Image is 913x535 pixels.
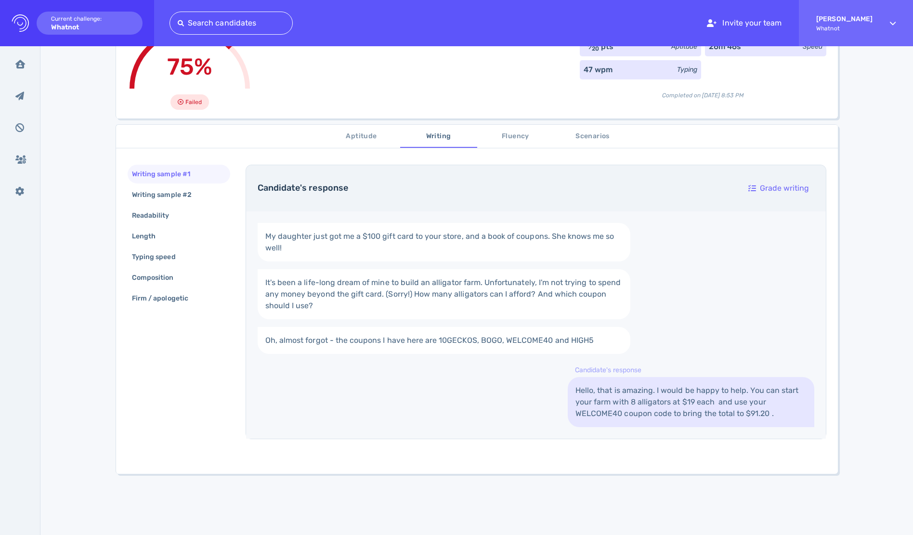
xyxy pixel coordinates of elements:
[258,269,631,319] a: It's been a life-long dream of mine to build an alligator farm. Unfortunately, I'm not trying to ...
[743,177,814,200] button: Grade writing
[816,25,873,32] span: Whatnot
[743,177,814,199] div: Grade writing
[671,41,697,52] div: Aptitude
[185,96,202,108] span: Failed
[483,130,548,143] span: Fluency
[130,271,185,285] div: Composition
[709,41,741,52] div: 26m 46s
[329,130,394,143] span: Aptitude
[130,188,203,202] div: Writing sample #2
[258,327,631,354] a: Oh, almost forgot - the coupons I have here are 10GECKOS, BOGO, WELCOME40 and HIGH5
[406,130,471,143] span: Writing
[803,41,822,52] div: Speed
[584,41,590,48] sup: 10
[167,53,212,80] span: 75%
[130,250,187,264] div: Typing speed
[580,83,826,100] div: Completed on [DATE] 8:53 PM
[258,183,731,194] h4: Candidate's response
[130,291,200,305] div: Firm / apologetic
[130,167,202,181] div: Writing sample #1
[584,41,614,52] div: ⁄ pts
[568,377,814,427] a: Hello, that is amazing. I would be happy to help. You can start your farm with 8 alligators at $1...
[584,64,613,76] div: 47 wpm
[130,209,181,222] div: Readability
[592,45,599,52] sub: 20
[130,229,167,243] div: Length
[258,223,631,261] a: My daughter just got me a $100 gift card to your store, and a book of coupons. She knows me so well!
[677,65,697,75] div: Typing
[816,15,873,23] strong: [PERSON_NAME]
[560,130,626,143] span: Scenarios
